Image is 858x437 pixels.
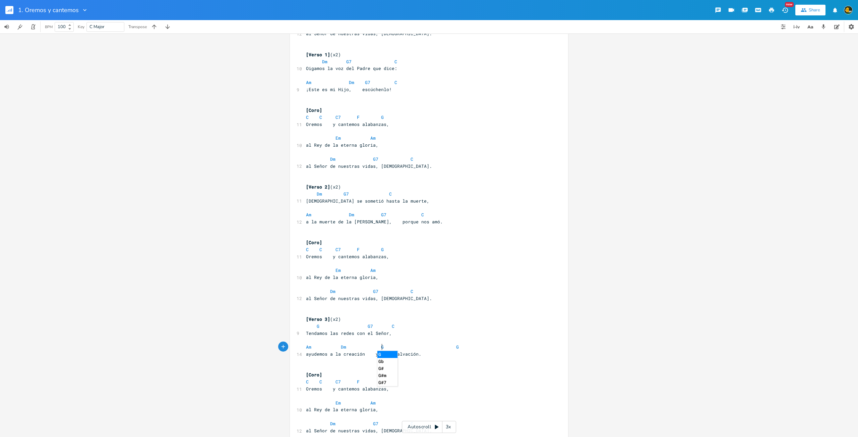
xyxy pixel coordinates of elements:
span: G [456,344,459,350]
span: C [389,191,392,197]
span: C7 [335,379,341,385]
span: Dm [330,421,335,427]
span: [Coro] [306,372,322,378]
div: Autoscroll [402,421,456,433]
div: Share [809,7,820,13]
span: Dm [317,191,322,197]
span: [Verso 3] [306,316,330,322]
li: G# [377,365,397,372]
span: G7 [373,288,378,294]
span: G7 [344,191,349,197]
div: 3x [442,421,454,433]
span: [DEMOGRAPHIC_DATA] se sometió hasta la muerte, [306,198,429,204]
span: C [306,379,309,385]
div: Key [78,25,84,29]
span: Oremos y cantemos alabanzas, [306,253,389,260]
li: G#7 [377,379,397,386]
span: C [306,246,309,252]
span: C [411,288,413,294]
span: al Señor de nuestras vidas, [DEMOGRAPHIC_DATA]. [306,163,432,169]
span: Dm [349,79,354,85]
span: (x2) [306,316,341,322]
span: [Verso 1] [306,52,330,58]
span: Dm [330,156,335,162]
span: [Coro] [306,239,322,245]
span: C [394,79,397,85]
span: Dm [322,59,327,65]
span: Am [370,400,376,406]
span: 1. Oremos y cantemos [18,7,79,13]
span: G7 [373,156,378,162]
span: G [317,323,319,329]
div: New [785,2,794,7]
span: C Major [89,24,105,30]
span: C [319,379,322,385]
span: ayudemos a la creación y a la salvación. [306,351,421,357]
span: F [357,379,360,385]
span: Em [335,400,341,406]
span: al Señor de nuestras vidas, [DEMOGRAPHIC_DATA]. [306,295,432,301]
li: G#m [377,372,397,379]
span: Am [306,79,311,85]
span: a la muerte de la [PERSON_NAME], porque nos amó. [306,219,443,225]
span: Oremos y cantemos alabanzas, [306,386,389,392]
li: Gb [377,358,397,365]
span: C [319,114,322,120]
span: C7 [335,246,341,252]
span: G7 [365,79,370,85]
span: Em [335,135,341,141]
span: ¡Este es mi Hijo, escúchenlo! [306,86,392,92]
span: (x2) [306,184,341,190]
span: [Verso 2] [306,184,330,190]
div: Transpose [128,25,147,29]
span: G7 [381,212,386,218]
span: C [411,156,413,162]
span: Am [306,212,311,218]
span: C [319,246,322,252]
div: BPM [45,25,53,29]
span: al Rey de la eterna gloria, [306,274,378,280]
span: C [411,421,413,427]
span: C [306,114,309,120]
span: G7 [346,59,352,65]
span: al Señor de nuestras vidas, [DEMOGRAPHIC_DATA]. [306,428,432,434]
span: Dm [330,288,335,294]
span: Tendamos las redes con el Señor, [306,330,392,336]
span: Oigamos la voz del Padre que dice: [306,65,397,71]
span: (x2) [306,52,341,58]
span: F [357,114,360,120]
span: Oremos y cantemos alabanzas, [306,121,389,127]
span: Em [335,267,341,273]
span: F [357,246,360,252]
span: G7 [368,323,373,329]
span: C [394,59,397,65]
span: [Coro] [306,107,322,113]
span: G [381,246,384,252]
span: Dm [349,212,354,218]
button: New [778,4,792,16]
span: G7 [373,421,378,427]
img: Luis Gerardo Bonilla Ramírez [844,6,853,14]
span: G [381,344,384,350]
span: Am [306,344,311,350]
span: C [421,212,424,218]
span: C [392,323,394,329]
span: G [381,114,384,120]
span: al Rey de la eterna gloria, [306,407,378,413]
span: Am [370,135,376,141]
button: Share [795,5,825,15]
span: al Rey de la eterna gloria, [306,142,378,148]
span: Dm [341,344,346,350]
span: C7 [335,114,341,120]
span: Am [370,267,376,273]
li: G [377,351,397,358]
